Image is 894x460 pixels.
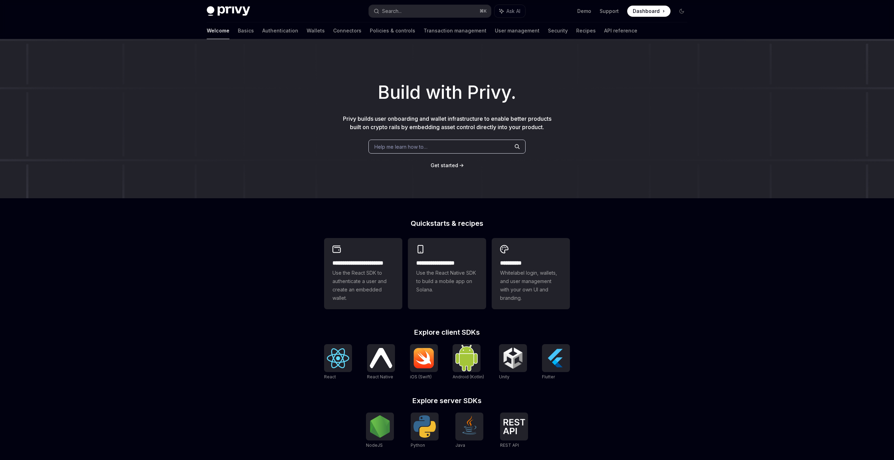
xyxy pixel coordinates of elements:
[633,8,660,15] span: Dashboard
[369,415,391,438] img: NodeJS
[676,6,687,17] button: Toggle dark mode
[576,22,596,39] a: Recipes
[548,22,568,39] a: Security
[492,238,570,309] a: **** *****Whitelabel login, wallets, and user management with your own UI and branding.
[499,344,527,380] a: UnityUnity
[411,443,425,448] span: Python
[506,8,520,15] span: Ask AI
[455,443,465,448] span: Java
[410,374,432,379] span: iOS (Swift)
[495,22,540,39] a: User management
[500,443,519,448] span: REST API
[382,7,402,15] div: Search...
[416,269,478,294] span: Use the React Native SDK to build a mobile app on Solana.
[455,413,483,449] a: JavaJava
[327,348,349,368] img: React
[332,269,394,302] span: Use the React SDK to authenticate a user and create an embedded wallet.
[542,344,570,380] a: FlutterFlutter
[307,22,325,39] a: Wallets
[500,269,562,302] span: Whitelabel login, wallets, and user management with your own UI and branding.
[367,344,395,380] a: React NativeReact Native
[499,374,510,379] span: Unity
[333,22,361,39] a: Connectors
[479,8,487,14] span: ⌘ K
[324,220,570,227] h2: Quickstarts & recipes
[455,345,478,371] img: Android (Kotlin)
[502,347,524,369] img: Unity
[413,415,436,438] img: Python
[343,115,551,131] span: Privy builds user onboarding and wallet infrastructure to enable better products built on crypto ...
[453,344,484,380] a: Android (Kotlin)Android (Kotlin)
[500,413,528,449] a: REST APIREST API
[238,22,254,39] a: Basics
[627,6,670,17] a: Dashboard
[370,22,415,39] a: Policies & controls
[408,238,486,309] a: **** **** **** ***Use the React Native SDK to build a mobile app on Solana.
[503,419,525,434] img: REST API
[366,413,394,449] a: NodeJSNodeJS
[366,443,383,448] span: NodeJS
[369,5,491,17] button: Search...⌘K
[542,374,555,379] span: Flutter
[411,413,439,449] a: PythonPython
[424,22,486,39] a: Transaction management
[207,6,250,16] img: dark logo
[207,22,229,39] a: Welcome
[367,374,393,379] span: React Native
[410,344,438,380] a: iOS (Swift)iOS (Swift)
[453,374,484,379] span: Android (Kotlin)
[413,348,435,369] img: iOS (Swift)
[370,348,392,368] img: React Native
[604,22,637,39] a: API reference
[431,162,458,168] span: Get started
[11,79,883,106] h1: Build with Privy.
[600,8,619,15] a: Support
[431,162,458,169] a: Get started
[262,22,298,39] a: Authentication
[324,374,336,379] span: React
[324,329,570,336] h2: Explore client SDKs
[374,143,427,150] span: Help me learn how to…
[324,397,570,404] h2: Explore server SDKs
[324,344,352,380] a: ReactReact
[577,8,591,15] a: Demo
[494,5,525,17] button: Ask AI
[458,415,481,438] img: Java
[545,347,567,369] img: Flutter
